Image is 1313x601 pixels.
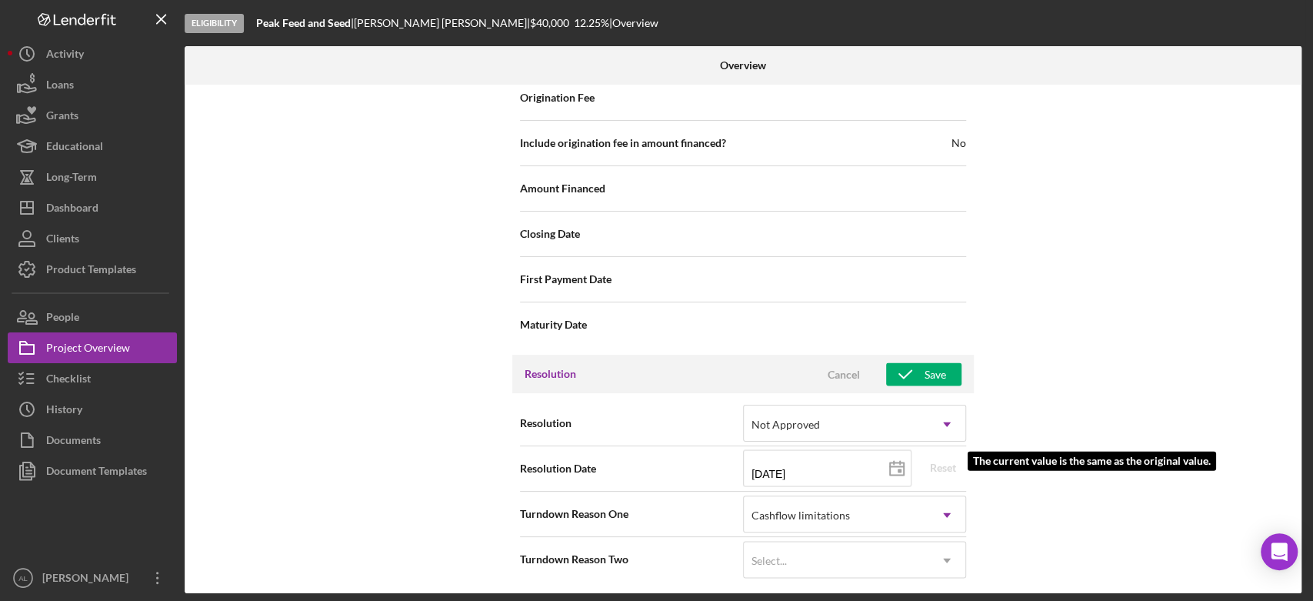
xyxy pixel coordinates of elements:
div: Not Approved [751,418,820,430]
button: History [8,394,177,425]
div: Checklist [46,363,91,398]
b: Peak Feed and Seed [256,16,351,29]
span: Include origination fee in amount financed? [520,135,726,151]
button: Dashboard [8,192,177,223]
b: Overview [720,59,766,72]
button: AL[PERSON_NAME] [8,563,177,593]
div: Document Templates [46,456,147,490]
div: People [46,302,79,336]
span: Resolution Date [520,461,743,476]
button: Documents [8,425,177,456]
div: Eligibility [185,14,244,33]
button: Project Overview [8,332,177,363]
div: Cancel [828,362,860,386]
button: Product Templates [8,254,177,285]
div: Educational [46,131,103,165]
button: Grants [8,100,177,131]
div: [PERSON_NAME] [PERSON_NAME] | [354,17,530,29]
span: Amount Financed [520,181,605,196]
span: Resolution [520,416,743,431]
button: Cancel [805,362,882,386]
div: Loans [46,69,74,104]
button: Loans [8,69,177,100]
div: Select... [751,554,787,566]
div: History [46,394,82,429]
div: Documents [46,425,101,459]
div: Long-Term [46,162,97,196]
button: Save [886,362,961,386]
span: Maturity Date [520,317,587,332]
span: Origination Fee [520,90,595,105]
h3: Resolution [525,366,576,382]
button: Document Templates [8,456,177,486]
span: No [951,135,966,151]
span: First Payment Date [520,272,612,287]
div: Grants [46,100,78,135]
span: Turndown Reason One [520,506,743,522]
button: Long-Term [8,162,177,192]
button: Reset [920,456,966,479]
div: Activity [46,38,84,73]
div: Save [925,362,946,386]
div: | Overview [609,17,658,29]
button: Clients [8,223,177,254]
div: Open Intercom Messenger [1261,533,1298,570]
div: Clients [46,223,79,258]
button: Checklist [8,363,177,394]
span: Turndown Reason Two [520,552,743,567]
button: Educational [8,131,177,162]
div: Product Templates [46,254,136,289]
div: | [256,17,354,29]
div: Cashflow limitations [751,509,850,521]
div: 12.25 % [574,17,609,29]
div: [PERSON_NAME] [38,563,138,597]
div: $40,000 [530,17,574,29]
button: Activity [8,38,177,69]
button: People [8,302,177,332]
div: Reset [930,456,956,479]
span: Closing Date [520,226,580,242]
text: AL [18,574,28,583]
div: Dashboard [46,192,98,227]
div: Project Overview [46,332,130,367]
